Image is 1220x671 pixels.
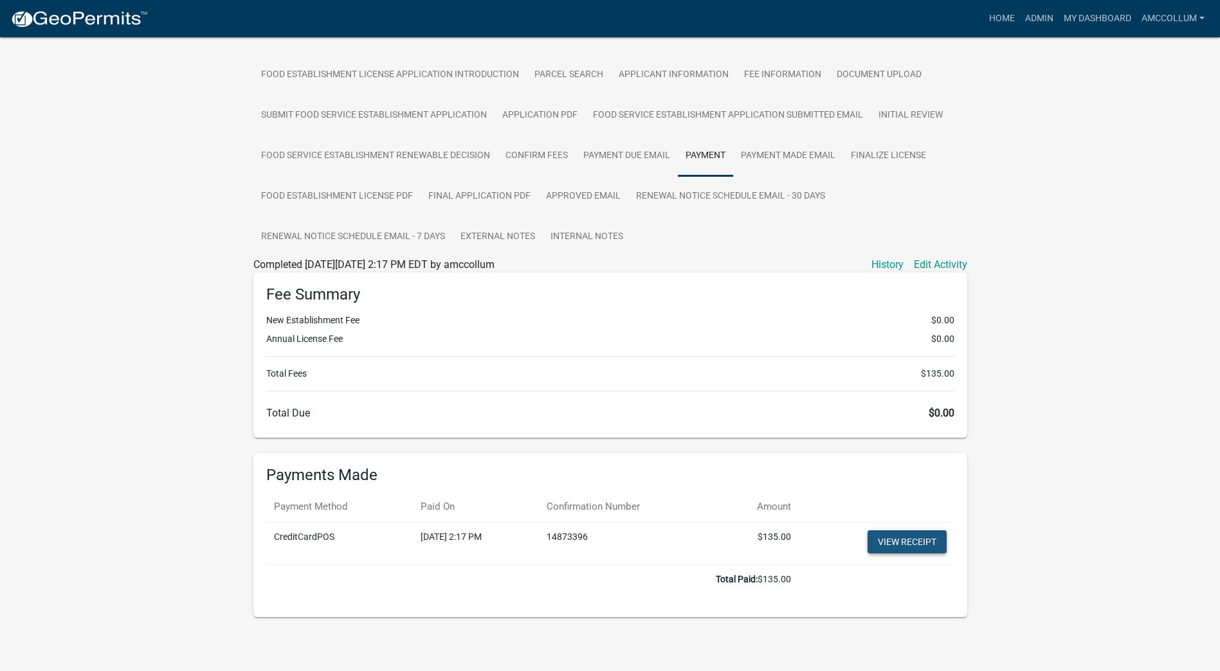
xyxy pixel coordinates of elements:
[413,492,539,522] th: Paid On
[266,285,954,304] h6: Fee Summary
[1136,6,1210,31] a: amccollum
[611,55,736,96] a: Applicant Information
[253,95,495,136] a: Submit Food Service Establishment Application
[527,55,611,96] a: Parcel search
[931,332,954,346] span: $0.00
[413,523,539,565] td: [DATE] 2:17 PM
[585,95,871,136] a: Food Service Establishment Application Submitted Email
[539,492,718,522] th: Confirmation Number
[984,6,1020,31] a: Home
[421,176,538,217] a: Final Application PDF
[868,530,947,553] a: View receipt
[498,136,576,177] a: Confirm Fees
[266,565,799,595] td: $135.00
[266,492,413,522] th: Payment Method
[253,217,453,258] a: Renewal Notice Schedule Email - 7 Days
[921,367,954,380] span: $135.00
[266,314,954,327] li: New Establishment Fee
[495,95,585,136] a: Application PDF
[266,466,954,485] h6: Payments Made
[543,217,631,258] a: Internal Notes
[931,314,954,327] span: $0.00
[453,217,543,258] a: External Notes
[717,523,799,565] td: $135.00
[733,136,843,177] a: Payment made Email
[716,574,758,584] b: Total Paid:
[253,258,495,271] span: Completed [DATE][DATE] 2:17 PM EDT by amccollum
[829,55,929,96] a: Document Upload
[678,136,733,177] a: Payment
[717,492,799,522] th: Amount
[1059,6,1136,31] a: My Dashboard
[253,176,421,217] a: Food Establishment License PDF
[628,176,833,217] a: Renewal Notice Schedule Email - 30 Days
[253,136,498,177] a: Food Service Establishment Renewable Decision
[1020,6,1059,31] a: Admin
[871,257,904,273] a: History
[253,55,527,96] a: Food Establishment License Application Introduction
[914,257,967,273] a: Edit Activity
[736,55,829,96] a: Fee Information
[929,407,954,419] span: $0.00
[266,407,954,419] h6: Total Due
[576,136,678,177] a: Payment Due Email
[871,95,951,136] a: Initial Review
[539,523,718,565] td: 14873396
[843,136,934,177] a: Finalize License
[266,367,954,380] li: Total Fees
[538,176,628,217] a: Approved Email
[266,332,954,346] li: Annual License Fee
[266,523,413,565] td: CreditCardPOS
